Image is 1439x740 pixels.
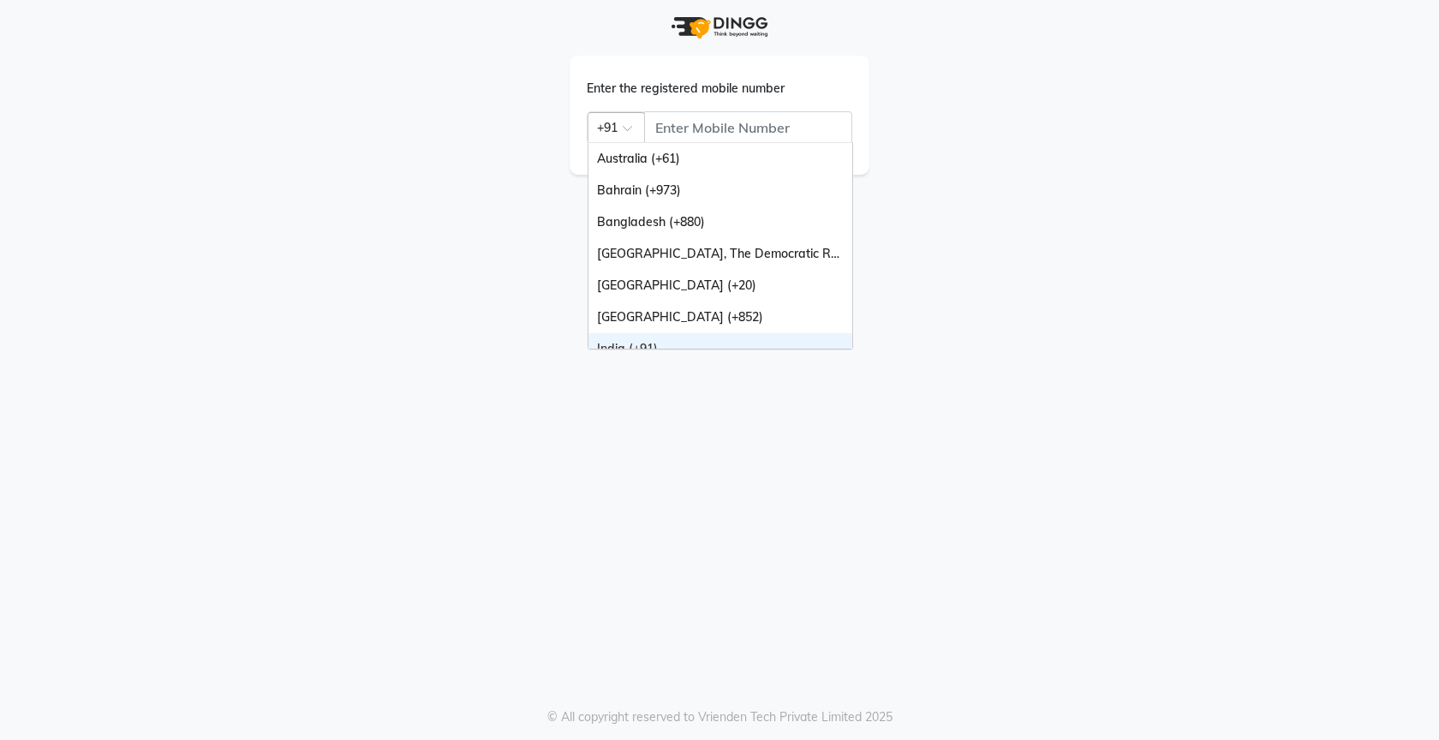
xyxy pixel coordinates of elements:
[587,80,852,98] div: Enter the registered mobile number
[644,111,852,144] input: Enter Mobile Number
[588,333,852,365] div: India (+91)
[588,206,852,238] div: Bangladesh (+880)
[588,175,852,206] div: Bahrain (+973)
[588,301,852,333] div: [GEOGRAPHIC_DATA] (+852)
[588,143,852,175] div: Australia (+61)
[588,238,852,270] div: [GEOGRAPHIC_DATA], The Democratic Republic Of The (+243)
[588,270,852,301] div: [GEOGRAPHIC_DATA] (+20)
[588,142,853,349] ng-dropdown-panel: Options list
[672,17,767,39] img: logo.png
